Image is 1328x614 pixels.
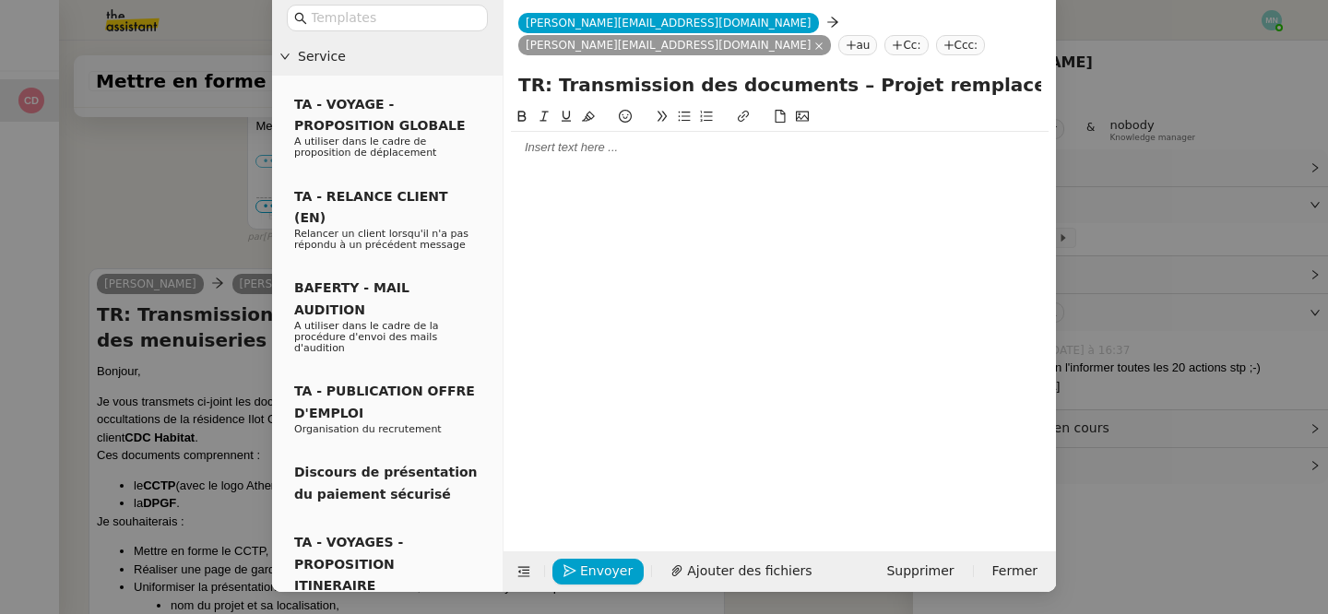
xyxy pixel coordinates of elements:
[838,35,878,55] nz-tag: au
[981,559,1049,584] button: Fermer
[659,559,823,584] button: Ajouter des fichiers
[518,71,1041,99] input: Subject
[518,35,831,55] nz-tag: [PERSON_NAME][EMAIL_ADDRESS][DOMAIN_NAME]
[311,7,477,29] input: Templates
[294,189,448,225] span: TA - RELANCE CLIENT (EN)
[294,465,478,501] span: Discours de présentation du paiement sécurisé
[294,136,436,159] span: A utiliser dans le cadre de proposition de déplacement
[875,559,965,584] button: Supprimer
[294,535,403,593] span: TA - VOYAGES - PROPOSITION ITINERAIRE
[552,559,644,584] button: Envoyer
[526,17,812,30] span: [PERSON_NAME][EMAIL_ADDRESS][DOMAIN_NAME]
[992,561,1037,582] span: Fermer
[294,280,409,316] span: BAFERTY - MAIL AUDITION
[886,561,954,582] span: Supprimer
[294,384,475,419] span: TA - PUBLICATION OFFRE D'EMPLOI
[936,35,986,55] nz-tag: Ccc:
[294,228,468,251] span: Relancer un client lorsqu'il n'a pas répondu à un précédent message
[272,39,503,75] div: Service
[580,561,633,582] span: Envoyer
[294,97,465,133] span: TA - VOYAGE - PROPOSITION GLOBALE
[884,35,928,55] nz-tag: Cc:
[298,46,495,67] span: Service
[687,561,812,582] span: Ajouter des fichiers
[294,423,442,435] span: Organisation du recrutement
[294,320,439,354] span: A utiliser dans le cadre de la procédure d'envoi des mails d'audition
